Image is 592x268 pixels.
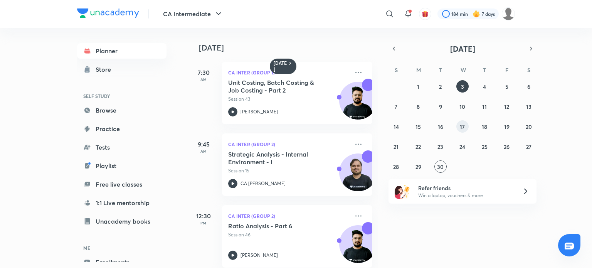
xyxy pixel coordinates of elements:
[228,96,349,103] p: Session 43
[504,143,510,150] abbr: September 26, 2025
[77,8,139,18] img: Company Logo
[394,123,399,130] abbr: September 14, 2025
[501,120,513,133] button: September 19, 2025
[240,108,278,115] p: [PERSON_NAME]
[439,83,442,90] abbr: September 2, 2025
[478,80,491,93] button: September 4, 2025
[228,211,349,221] p: CA Inter (Group 2)
[527,66,530,74] abbr: Saturday
[501,100,513,113] button: September 12, 2025
[77,177,166,192] a: Free live classes
[418,192,513,199] p: Win a laptop, vouchers & more
[456,100,469,113] button: September 10, 2025
[188,149,219,153] p: AM
[228,150,324,166] h5: Strategic Analysis - Internal Environment - I
[482,123,487,130] abbr: September 18, 2025
[437,143,443,150] abbr: September 23, 2025
[77,43,166,59] a: Planner
[459,103,465,110] abbr: September 10, 2025
[417,83,419,90] abbr: September 1, 2025
[437,163,444,170] abbr: September 30, 2025
[77,8,139,20] a: Company Logo
[459,143,465,150] abbr: September 24, 2025
[199,43,380,52] h4: [DATE]
[434,80,447,93] button: September 2, 2025
[412,100,424,113] button: September 8, 2025
[504,103,509,110] abbr: September 12, 2025
[419,8,431,20] button: avatar
[77,62,166,77] a: Store
[77,158,166,174] a: Playlist
[434,100,447,113] button: September 9, 2025
[77,241,166,255] h6: ME
[393,163,399,170] abbr: September 28, 2025
[188,211,219,221] h5: 12:30
[461,83,464,90] abbr: September 3, 2025
[395,103,397,110] abbr: September 7, 2025
[483,66,486,74] abbr: Thursday
[77,121,166,137] a: Practice
[415,163,421,170] abbr: September 29, 2025
[505,66,508,74] abbr: Friday
[188,140,219,149] h5: 9:45
[523,120,535,133] button: September 20, 2025
[450,44,475,54] span: [DATE]
[460,123,465,130] abbr: September 17, 2025
[240,180,286,187] p: CA [PERSON_NAME]
[478,140,491,153] button: September 25, 2025
[77,103,166,118] a: Browse
[523,140,535,153] button: September 27, 2025
[456,80,469,93] button: September 3, 2025
[501,80,513,93] button: September 5, 2025
[526,143,531,150] abbr: September 27, 2025
[417,103,420,110] abbr: September 8, 2025
[96,65,116,74] div: Store
[418,184,513,192] h6: Refer friends
[228,140,349,149] p: CA Inter (Group 2)
[461,66,466,74] abbr: Wednesday
[502,7,515,20] img: dhanak
[158,6,228,22] button: CA Intermediate
[456,120,469,133] button: September 17, 2025
[412,160,424,173] button: September 29, 2025
[434,140,447,153] button: September 23, 2025
[77,195,166,211] a: 1:1 Live mentorship
[482,143,488,150] abbr: September 25, 2025
[228,79,324,94] h5: Unit Costing, Batch Costing & Job Costing - Part 2
[412,120,424,133] button: September 15, 2025
[340,158,377,195] img: Avatar
[501,140,513,153] button: September 26, 2025
[523,80,535,93] button: September 6, 2025
[505,83,508,90] abbr: September 5, 2025
[188,77,219,82] p: AM
[394,143,399,150] abbr: September 21, 2025
[526,123,532,130] abbr: September 20, 2025
[340,86,377,123] img: Avatar
[395,66,398,74] abbr: Sunday
[523,100,535,113] button: September 13, 2025
[399,43,526,54] button: [DATE]
[240,252,278,259] p: [PERSON_NAME]
[422,10,429,17] img: avatar
[228,68,349,77] p: CA Inter (Group 1)
[526,103,531,110] abbr: September 13, 2025
[478,100,491,113] button: September 11, 2025
[527,83,530,90] abbr: September 6, 2025
[456,140,469,153] button: September 24, 2025
[390,160,402,173] button: September 28, 2025
[412,140,424,153] button: September 22, 2025
[415,143,421,150] abbr: September 22, 2025
[482,103,487,110] abbr: September 11, 2025
[390,140,402,153] button: September 21, 2025
[439,66,442,74] abbr: Tuesday
[412,80,424,93] button: September 1, 2025
[439,103,442,110] abbr: September 9, 2025
[434,120,447,133] button: September 16, 2025
[415,123,421,130] abbr: September 15, 2025
[390,120,402,133] button: September 14, 2025
[228,231,349,238] p: Session 46
[188,68,219,77] h5: 7:30
[188,221,219,225] p: PM
[434,160,447,173] button: September 30, 2025
[478,120,491,133] button: September 18, 2025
